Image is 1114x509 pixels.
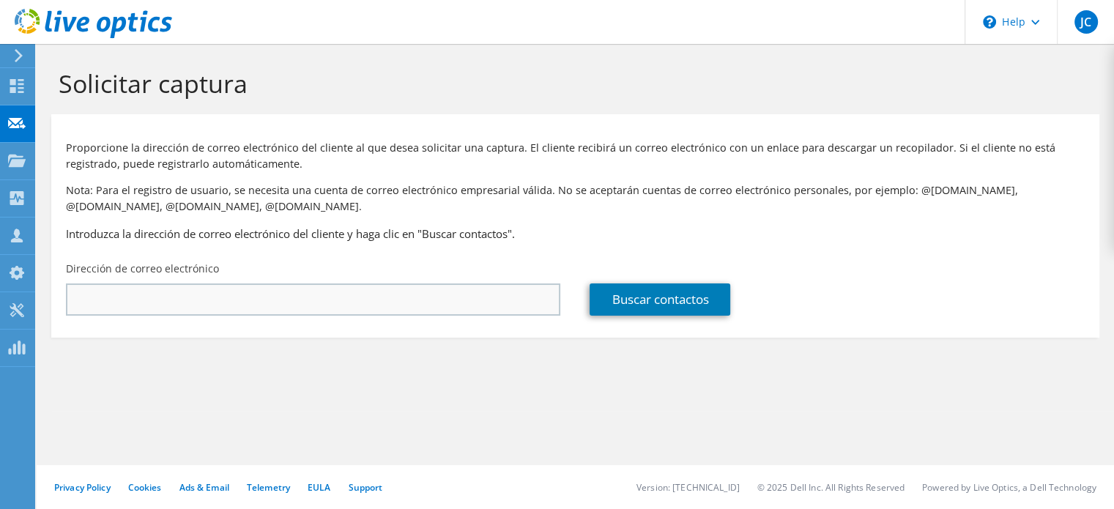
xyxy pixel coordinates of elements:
a: Telemetry [247,481,290,494]
a: Support [348,481,382,494]
li: © 2025 Dell Inc. All Rights Reserved [757,481,905,494]
a: Buscar contactos [590,283,730,316]
a: Privacy Policy [54,481,111,494]
p: Proporcione la dirección de correo electrónico del cliente al que desea solicitar una captura. El... [66,140,1085,172]
a: Cookies [128,481,162,494]
span: JC [1074,10,1098,34]
label: Dirección de correo electrónico [66,261,219,276]
li: Version: [TECHNICAL_ID] [636,481,740,494]
h3: Introduzca la dirección de correo electrónico del cliente y haga clic en "Buscar contactos". [66,226,1085,242]
a: EULA [308,481,330,494]
li: Powered by Live Optics, a Dell Technology [922,481,1096,494]
svg: \n [983,15,996,29]
a: Ads & Email [179,481,229,494]
h1: Solicitar captura [59,68,1085,99]
p: Nota: Para el registro de usuario, se necesita una cuenta de correo electrónico empresarial válid... [66,182,1085,215]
